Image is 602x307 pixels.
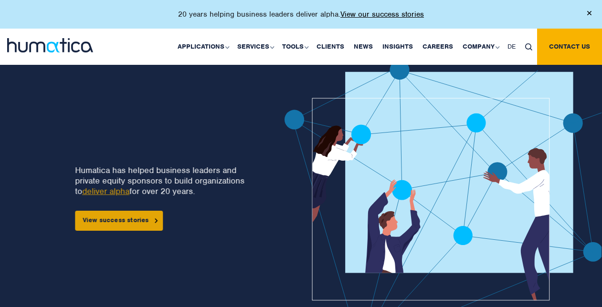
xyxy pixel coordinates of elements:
[458,29,503,65] a: Company
[378,29,418,65] a: Insights
[340,10,424,19] a: View our success stories
[507,42,516,51] span: DE
[178,10,424,19] p: 20 years helping business leaders deliver alpha.
[277,29,312,65] a: Tools
[173,29,232,65] a: Applications
[7,38,93,52] img: logo
[349,29,378,65] a: News
[82,186,129,196] a: deliver alpha
[312,29,349,65] a: Clients
[75,165,250,196] p: Humatica has helped business leaders and private equity sponsors to build organizations to for ov...
[155,218,158,223] img: arrowicon
[232,29,277,65] a: Services
[503,29,520,65] a: DE
[75,211,163,231] a: View success stories
[537,29,602,65] a: Contact us
[525,43,532,51] img: search_icon
[418,29,458,65] a: Careers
